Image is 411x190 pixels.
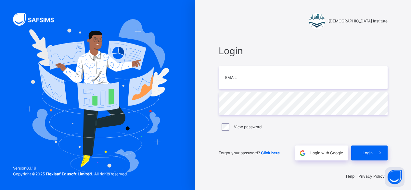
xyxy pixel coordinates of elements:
a: Privacy Policy [358,174,385,179]
span: Login [219,44,388,58]
span: Copyright © 2025 All rights reserved. [13,171,128,176]
span: Login [363,150,373,156]
img: google.396cfc9801f0270233282035f929180a.svg [299,149,306,157]
span: [DEMOGRAPHIC_DATA] Institute [328,18,388,24]
span: Login with Google [310,150,343,156]
strong: Flexisaf Edusoft Limited. [46,171,93,176]
img: SAFSIMS Logo [13,13,62,26]
a: Help [346,174,354,179]
span: Version 0.1.19 [13,165,128,171]
span: Forgot your password? [219,150,280,155]
button: Open asap [385,167,405,187]
a: Click here [261,150,280,155]
img: Hero Image [26,19,169,173]
label: View password [234,124,262,130]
